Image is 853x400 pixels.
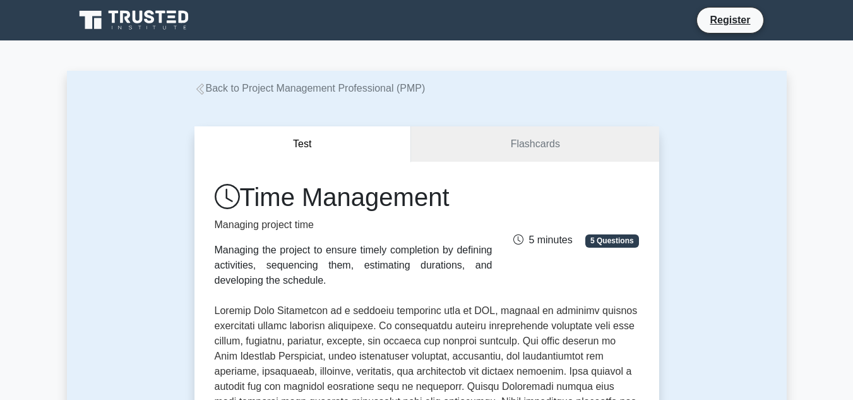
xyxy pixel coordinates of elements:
[194,83,426,94] a: Back to Project Management Professional (PMP)
[215,217,492,233] p: Managing project time
[215,182,492,212] h1: Time Management
[513,234,572,245] span: 5 minutes
[585,234,638,247] span: 5 Questions
[215,243,492,288] div: Managing the project to ensure timely completion by defining activities, sequencing them, estimat...
[194,126,412,162] button: Test
[411,126,659,162] a: Flashcards
[702,12,758,28] a: Register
